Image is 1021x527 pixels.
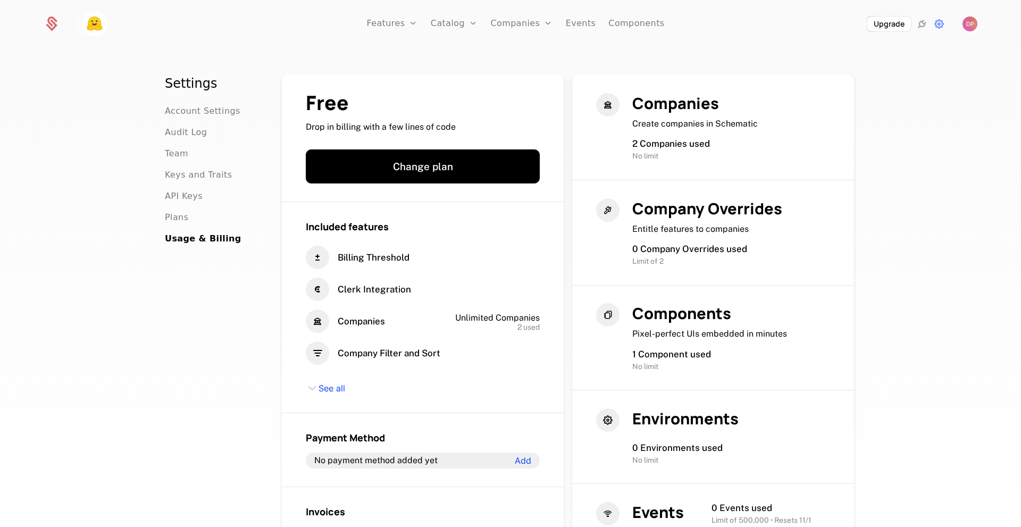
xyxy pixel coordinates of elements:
i: signal [596,502,620,525]
span: No limit [632,152,658,160]
i: clerk [306,278,329,301]
a: Usage & Billing [165,232,241,245]
span: Drop in billing with a few lines of code [306,121,456,133]
span: Billing Threshold [338,252,409,264]
span: 2 Companies used [632,138,710,149]
i: chips [596,303,620,327]
span: Invoices [306,505,345,518]
i: plus-minus [306,246,329,269]
span: Company Overrides [632,198,782,219]
i: bank [306,309,329,333]
span: Pixel-perfect UIs embedded in minutes [632,329,787,339]
span: Companies [338,315,385,328]
i: hammer [596,198,620,222]
a: Keys and Traits [165,169,232,181]
span: 0 Company Overrides used [632,244,747,254]
a: Plans [165,211,188,224]
button: Upgrade [867,16,911,31]
a: Settings [933,18,945,30]
span: Companies [632,93,719,114]
span: Create companies in Schematic [632,119,758,129]
span: See all [319,383,345,395]
span: 0 Events used [712,503,772,513]
a: Team [165,147,188,160]
div: No payment method added yet [314,456,438,465]
i: cog [596,408,620,432]
span: Entitle features to companies [632,224,749,234]
span: Limit of 2 [632,257,664,265]
span: 0 Environments used [632,442,723,453]
span: 1 Component used [632,349,711,359]
span: 2 used [517,323,540,331]
a: Audit Log [165,126,207,139]
span: Unlimited Companies [455,313,540,323]
h1: Settings [165,75,254,92]
a: API Keys [165,190,203,203]
a: Account Settings [165,105,240,118]
i: bank [596,93,620,116]
button: Change plan [306,149,540,183]
i: chevron-down [306,382,319,395]
span: Free [306,93,456,113]
span: Components [632,303,731,324]
img: Little Aunt [82,11,107,37]
nav: Main [165,75,254,245]
span: Included features [306,220,389,233]
span: No limit [632,456,658,464]
span: No limit [632,362,658,371]
span: Company Filter and Sort [338,347,440,359]
button: Open user button [963,16,977,31]
span: Environments [632,408,739,429]
img: Daria Pom [963,16,977,31]
span: Events [632,501,684,523]
span: Add [515,456,531,465]
a: Integrations [916,18,928,30]
span: Clerk Integration [338,283,411,296]
i: filter [306,341,329,365]
span: Limit of 500,000 • Resets 11/1 [712,516,811,524]
span: Payment Method [306,431,385,444]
